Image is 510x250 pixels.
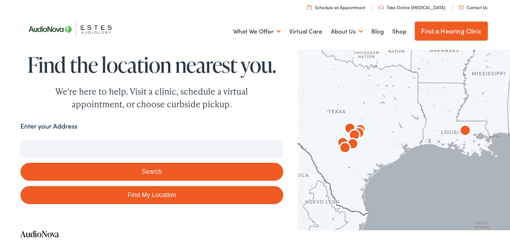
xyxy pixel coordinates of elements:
div: AudioNova [344,136,361,153]
div: AudioNova [352,122,369,139]
div: AudioNova [350,125,367,142]
div: AudioNova [346,127,363,144]
a: What We Offer [233,18,281,44]
input: Enter your address or zip code [20,140,283,157]
div: We're here to help. Visit a clinic, schedule a virtual appointment, or choose curbside pickup. [39,85,265,111]
label: Enter your Address [20,121,78,131]
img: utility icon [459,6,464,9]
div: AudioNova [457,123,474,140]
a: Virtual Care [289,18,322,44]
a: Shop [392,18,406,44]
img: utility icon [379,5,384,10]
a: Take Online [MEDICAL_DATA] [379,4,445,10]
div: AudioNova [341,121,358,138]
a: Blog [371,18,384,44]
div: AudioNova [334,135,351,152]
a: Find a Hearing Clinic [415,22,488,41]
img: utility icon [307,5,311,10]
a: Contact Us [459,4,487,10]
button: Search [20,163,283,181]
a: Schedule an Appointment [307,4,365,10]
h1: Find the location nearest you. [20,53,283,76]
a: About Us [331,18,363,44]
a: Find My Location [20,186,283,204]
div: AudioNova [336,140,353,157]
a: AudioNova [20,228,59,240]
